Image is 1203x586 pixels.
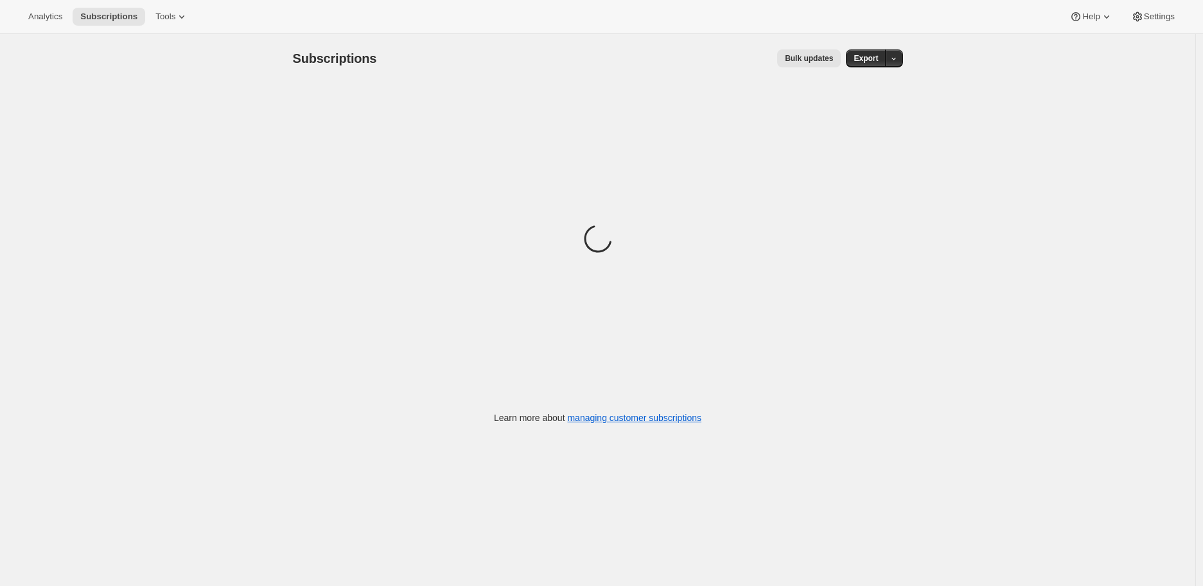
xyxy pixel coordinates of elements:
span: Settings [1144,12,1175,22]
p: Learn more about [494,411,701,424]
a: managing customer subscriptions [567,413,701,423]
span: Subscriptions [293,51,377,65]
span: Subscriptions [80,12,137,22]
button: Settings [1123,8,1182,26]
span: Tools [155,12,175,22]
span: Analytics [28,12,62,22]
button: Subscriptions [73,8,145,26]
button: Bulk updates [777,49,841,67]
button: Help [1062,8,1120,26]
span: Bulk updates [785,53,833,64]
button: Analytics [21,8,70,26]
span: Help [1082,12,1100,22]
button: Export [846,49,886,67]
button: Tools [148,8,196,26]
span: Export [854,53,878,64]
